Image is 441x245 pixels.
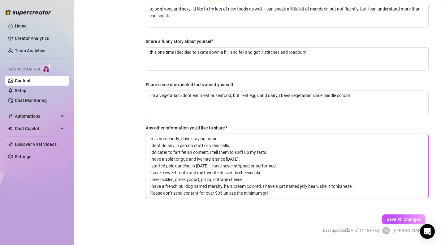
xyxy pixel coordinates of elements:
span: Last updated: [DATE] 11:46 PM by [323,227,380,234]
a: Home [15,23,27,28]
a: Discover Viral Videos [15,142,57,147]
label: Share a funny story about yourself [146,38,217,45]
textarea: Share a funny story about yourself [146,48,428,70]
span: Izzy AI Chatter [9,66,40,72]
img: logo-BBDzfeDw.svg [5,9,51,15]
div: Share a funny story about yourself [146,38,213,45]
button: Save All Changes [382,214,426,224]
textarea: What are your dreams or goals? [146,4,428,27]
div: Open Intercom Messenger [420,224,435,239]
span: Automations [15,111,59,121]
div: Share some unexpected facts about yourself [146,81,233,88]
img: AI Chatter [42,64,52,73]
img: Chat Copilot [8,126,12,131]
label: Share some unexpected facts about yourself [146,81,238,88]
span: user [384,228,388,233]
span: Save All Changes [387,217,421,222]
span: thunderbolt [8,114,13,119]
a: Chat Monitoring [15,98,47,103]
div: Any other information you'd like to share? [146,125,227,131]
a: Settings [15,154,31,159]
a: Content [15,78,31,83]
a: Setup [15,88,26,93]
textarea: Share some unexpected facts about yourself [146,91,428,114]
label: Any other information you'd like to share? [146,125,231,131]
span: [PERSON_NAME] [392,227,426,234]
textarea: Any other information you'd like to share? [146,134,428,198]
a: Creator Analytics [15,33,64,43]
a: Team Analytics [15,48,45,53]
span: Chat Copilot [15,124,59,133]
